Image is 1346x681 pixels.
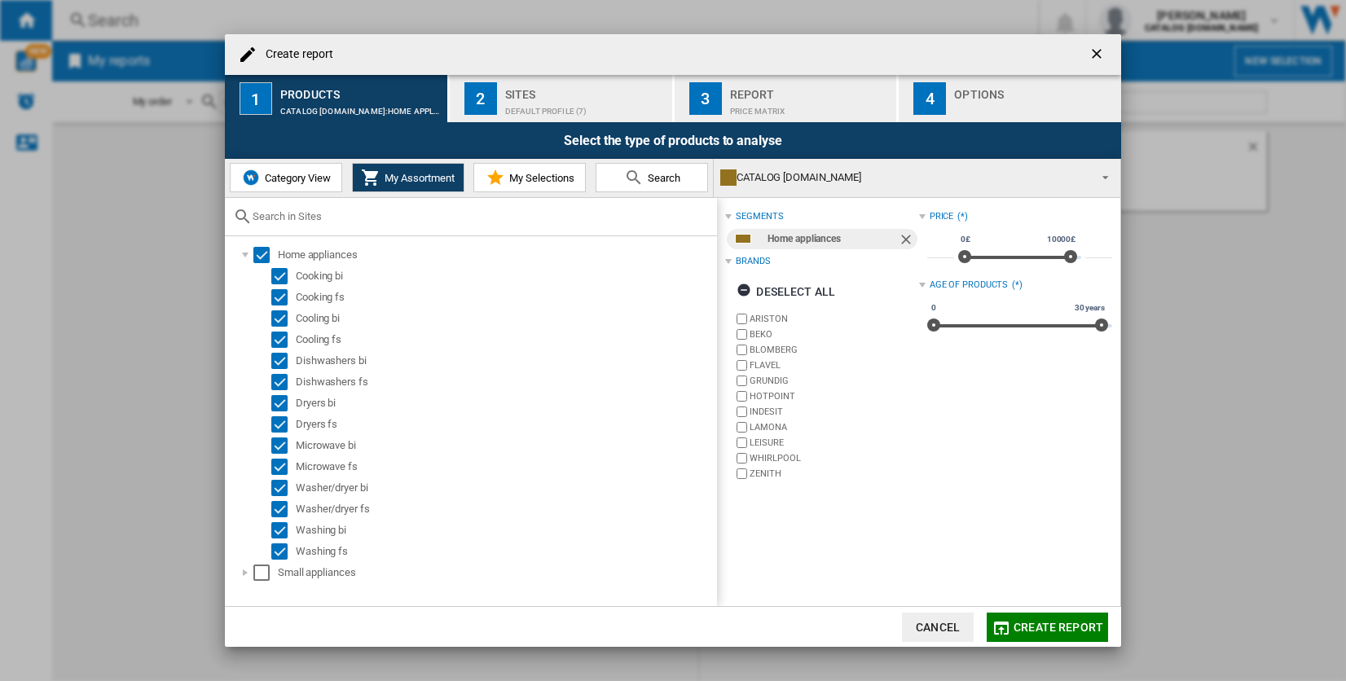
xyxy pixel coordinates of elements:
[296,374,715,390] div: Dishwashers fs
[296,289,715,305] div: Cooking fs
[271,459,296,475] md-checkbox: Select
[737,345,747,355] input: brand.name
[380,172,455,184] span: My Assortment
[450,75,674,122] button: 2 Sites Default profile (7)
[1089,46,1108,65] ng-md-icon: getI18NText('BUTTONS.CLOSE_DIALOG')
[271,437,296,454] md-checkbox: Select
[271,543,296,560] md-checkbox: Select
[750,437,918,449] label: LEISURE
[675,75,899,122] button: 3 Report Price Matrix
[271,289,296,305] md-checkbox: Select
[505,172,574,184] span: My Selections
[1072,301,1107,314] span: 30 years
[296,543,715,560] div: Washing fs
[296,437,715,454] div: Microwave bi
[257,46,333,63] h4: Create report
[271,353,296,369] md-checkbox: Select
[730,99,891,116] div: Price Matrix
[737,277,835,306] div: Deselect all
[737,422,747,433] input: brand.name
[750,406,918,418] label: INDESIT
[768,229,897,249] div: Home appliances
[750,344,918,356] label: BLOMBERG
[280,99,441,116] div: CATALOG [DOMAIN_NAME]:Home appliances
[230,163,342,192] button: Category View
[240,82,272,115] div: 1
[271,395,296,411] md-checkbox: Select
[296,395,715,411] div: Dryers bi
[750,359,918,371] label: FLAVEL
[271,268,296,284] md-checkbox: Select
[737,360,747,371] input: brand.name
[732,277,840,306] button: Deselect all
[750,390,918,402] label: HOTPOINT
[898,231,917,251] ng-md-icon: Remove
[278,247,715,263] div: Home appliances
[1014,621,1103,634] span: Create report
[958,233,973,246] span: 0£
[225,75,449,122] button: 1 Products CATALOG [DOMAIN_NAME]:Home appliances
[225,122,1121,159] div: Select the type of products to analyse
[253,247,278,263] md-checkbox: Select
[271,522,296,538] md-checkbox: Select
[296,332,715,348] div: Cooling fs
[464,82,497,115] div: 2
[730,81,891,99] div: Report
[271,332,296,348] md-checkbox: Select
[271,416,296,433] md-checkbox: Select
[737,406,747,417] input: brand.name
[296,353,715,369] div: Dishwashers bi
[750,452,918,464] label: WHIRLPOOL
[253,210,709,222] input: Search in Sites
[271,480,296,496] md-checkbox: Select
[737,376,747,386] input: brand.name
[954,81,1115,99] div: Options
[473,163,586,192] button: My Selections
[902,613,974,642] button: Cancel
[505,81,666,99] div: Sites
[261,172,331,184] span: Category View
[899,75,1121,122] button: 4 Options
[750,421,918,433] label: LAMONA
[737,329,747,340] input: brand.name
[296,268,715,284] div: Cooking bi
[505,99,666,116] div: Default profile (7)
[930,210,954,223] div: Price
[296,416,715,433] div: Dryers fs
[296,522,715,538] div: Washing bi
[644,172,680,184] span: Search
[720,166,1088,189] div: CATALOG [DOMAIN_NAME]
[352,163,464,192] button: My Assortment
[596,163,708,192] button: Search
[737,314,747,324] input: brand.name
[253,565,278,581] md-checkbox: Select
[750,328,918,340] label: BEKO
[296,310,715,327] div: Cooling bi
[930,279,1009,292] div: Age of products
[296,480,715,496] div: Washer/dryer bi
[929,301,939,314] span: 0
[737,437,747,448] input: brand.name
[737,453,747,464] input: brand.name
[1082,38,1115,71] button: getI18NText('BUTTONS.CLOSE_DIALOG')
[271,501,296,517] md-checkbox: Select
[736,255,770,268] div: Brands
[737,391,747,402] input: brand.name
[987,613,1108,642] button: Create report
[689,82,722,115] div: 3
[913,82,946,115] div: 4
[278,565,715,581] div: Small appliances
[750,468,918,480] label: ZENITH
[750,313,918,325] label: ARISTON
[271,374,296,390] md-checkbox: Select
[296,501,715,517] div: Washer/dryer fs
[737,468,747,479] input: brand.name
[736,210,783,223] div: segments
[750,375,918,387] label: GRUNDIG
[280,81,441,99] div: Products
[1045,233,1078,246] span: 10000£
[271,310,296,327] md-checkbox: Select
[241,168,261,187] img: wiser-icon-blue.png
[296,459,715,475] div: Microwave fs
